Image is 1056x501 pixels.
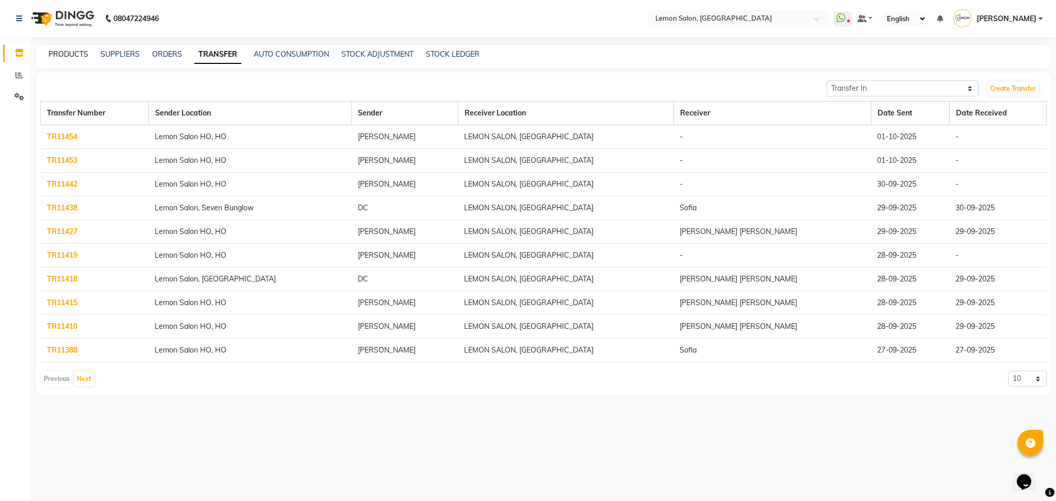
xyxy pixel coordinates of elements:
td: 30-09-2025 [871,173,949,196]
a: TR11410 [47,322,77,331]
td: Lemon Salon HO, HO [148,149,352,173]
a: STOCK LEDGER [426,49,480,59]
td: [PERSON_NAME] [352,173,458,196]
th: Sender [352,102,458,125]
a: TR11415 [47,298,77,307]
td: [PERSON_NAME] [352,244,458,268]
td: [PERSON_NAME] [PERSON_NAME] [673,315,871,339]
td: LEMON SALON, [GEOGRAPHIC_DATA] [458,125,673,149]
th: Receiver Location [458,102,673,125]
td: Lemon Salon HO, HO [148,244,352,268]
td: [PERSON_NAME] [352,315,458,339]
a: Create Transfer [987,81,1038,96]
td: [PERSON_NAME] [PERSON_NAME] [673,268,871,291]
td: 29-09-2025 [949,315,1046,339]
td: Lemon Salon HO, HO [148,291,352,315]
td: [PERSON_NAME] [352,220,458,244]
img: Umang Satra [953,9,971,27]
td: Lemon Salon HO, HO [148,315,352,339]
td: Lemon Salon, Seven Bunglow [148,196,352,220]
td: 28-09-2025 [871,268,949,291]
td: - [949,149,1046,173]
td: Sofia [673,196,871,220]
td: LEMON SALON, [GEOGRAPHIC_DATA] [458,339,673,362]
td: 30-09-2025 [949,196,1046,220]
td: - [673,244,871,268]
td: LEMON SALON, [GEOGRAPHIC_DATA] [458,173,673,196]
td: 28-09-2025 [871,244,949,268]
a: TRANSFER [194,45,241,64]
td: Sofia [673,339,871,362]
td: LEMON SALON, [GEOGRAPHIC_DATA] [458,196,673,220]
td: Lemon Salon, [GEOGRAPHIC_DATA] [148,268,352,291]
a: TR11453 [47,156,77,165]
td: 27-09-2025 [949,339,1046,362]
td: DC [352,268,458,291]
th: Receiver [673,102,871,125]
td: 28-09-2025 [871,291,949,315]
td: - [949,244,1046,268]
td: LEMON SALON, [GEOGRAPHIC_DATA] [458,268,673,291]
td: 28-09-2025 [871,315,949,339]
td: 29-09-2025 [871,196,949,220]
th: Date Sent [871,102,949,125]
td: 29-09-2025 [871,220,949,244]
td: LEMON SALON, [GEOGRAPHIC_DATA] [458,291,673,315]
td: - [949,173,1046,196]
a: TR11438 [47,203,77,212]
td: 29-09-2025 [949,220,1046,244]
button: Next [74,372,94,386]
td: - [673,125,871,149]
b: 08047224946 [113,4,159,33]
td: - [673,149,871,173]
a: ORDERS [152,49,182,59]
img: logo [26,4,97,33]
td: 01-10-2025 [871,125,949,149]
td: [PERSON_NAME] [PERSON_NAME] [673,291,871,315]
td: Lemon Salon HO, HO [148,125,352,149]
td: Lemon Salon HO, HO [148,173,352,196]
td: [PERSON_NAME] [352,339,458,362]
td: [PERSON_NAME] [PERSON_NAME] [673,220,871,244]
a: PRODUCTS [48,49,88,59]
td: - [949,125,1046,149]
a: TR11454 [47,132,77,141]
th: Transfer Number [41,102,149,125]
a: AUTO CONSUMPTION [254,49,329,59]
a: STOCK ADJUSTMENT [341,49,414,59]
th: Sender Location [148,102,352,125]
td: DC [352,196,458,220]
th: Date Received [949,102,1046,125]
td: [PERSON_NAME] [352,291,458,315]
a: TR11419 [47,250,77,260]
td: - [673,173,871,196]
td: 29-09-2025 [949,291,1046,315]
span: [PERSON_NAME] [977,13,1036,24]
td: LEMON SALON, [GEOGRAPHIC_DATA] [458,315,673,339]
td: 29-09-2025 [949,268,1046,291]
td: 01-10-2025 [871,149,949,173]
td: LEMON SALON, [GEOGRAPHIC_DATA] [458,244,673,268]
iframe: chat widget [1013,460,1046,491]
td: LEMON SALON, [GEOGRAPHIC_DATA] [458,149,673,173]
a: TR11442 [47,179,77,189]
td: 27-09-2025 [871,339,949,362]
a: TR11388 [47,345,77,355]
a: SUPPLIERS [101,49,140,59]
td: [PERSON_NAME] [352,125,458,149]
td: Lemon Salon HO, HO [148,339,352,362]
a: TR11418 [47,274,77,283]
td: Lemon Salon HO, HO [148,220,352,244]
td: LEMON SALON, [GEOGRAPHIC_DATA] [458,220,673,244]
a: TR11427 [47,227,77,236]
td: [PERSON_NAME] [352,149,458,173]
